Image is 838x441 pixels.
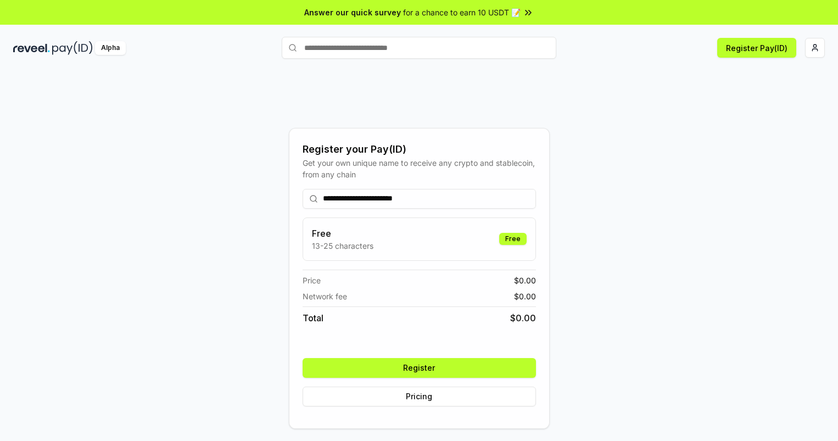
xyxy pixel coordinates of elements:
[303,358,536,378] button: Register
[303,291,347,302] span: Network fee
[303,387,536,406] button: Pricing
[717,38,796,58] button: Register Pay(ID)
[312,227,373,240] h3: Free
[312,240,373,252] p: 13-25 characters
[303,275,321,286] span: Price
[403,7,521,18] span: for a chance to earn 10 USDT 📝
[303,157,536,180] div: Get your own unique name to receive any crypto and stablecoin, from any chain
[95,41,126,55] div: Alpha
[303,142,536,157] div: Register your Pay(ID)
[510,311,536,325] span: $ 0.00
[303,311,323,325] span: Total
[514,291,536,302] span: $ 0.00
[52,41,93,55] img: pay_id
[514,275,536,286] span: $ 0.00
[304,7,401,18] span: Answer our quick survey
[13,41,50,55] img: reveel_dark
[499,233,527,245] div: Free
